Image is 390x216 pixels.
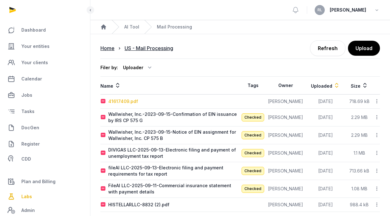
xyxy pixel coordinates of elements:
[318,115,333,120] span: [DATE]
[5,174,85,189] a: Plan and Billing
[108,129,240,141] div: Wallwisher, Inc.-2023-09-15-Notice of EIN assignment for Wallwisher, Inc. CP 575 B
[266,77,305,95] th: Owner
[266,126,305,144] td: [PERSON_NAME]
[21,108,35,115] span: Tasks
[101,133,106,138] img: pdf.svg
[348,41,380,56] button: Upload
[305,77,345,95] th: Uploaded
[21,43,50,50] span: Your entities
[5,71,85,86] a: Calendar
[346,198,373,212] td: 988.4 kB
[242,149,264,157] span: Checked
[318,202,333,207] span: [DATE]
[101,99,106,104] img: pdf.svg
[266,109,305,126] td: [PERSON_NAME]
[108,202,169,208] div: HISTELLARLLC-8832 (2).pdf
[318,168,333,173] span: [DATE]
[21,75,42,83] span: Calendar
[108,147,240,159] div: DIVIGAS LLC-2025-09-13-Electronic filing and payment of unemployment tax report
[315,5,325,15] button: RL
[5,39,85,54] a: Your entities
[21,207,35,214] span: Admin
[346,109,373,126] td: 2.29 MB
[21,140,40,148] span: Register
[100,44,115,52] div: Home
[21,91,32,99] span: Jobs
[21,26,46,34] span: Dashboard
[266,95,305,109] td: [PERSON_NAME]
[125,44,173,52] div: US - Mail Processing
[5,88,85,103] a: Jobs
[5,153,85,165] a: CDD
[157,24,192,30] span: Mail Processing
[101,186,106,191] img: pdf.svg
[124,24,139,30] a: AI Tool
[242,131,264,139] span: Checked
[5,189,85,204] a: Labs
[346,144,373,162] td: 1.1 MB
[21,178,56,185] span: Plan and Billing
[108,165,240,177] div: fileAI LLC-2025-09-13-Electronic filing and payment requirements for tax report
[346,180,373,198] td: 1.08 MB
[266,180,305,198] td: [PERSON_NAME]
[242,167,264,175] span: Checked
[346,77,373,95] th: Size
[266,162,305,180] td: [PERSON_NAME]
[5,104,85,119] a: Tasks
[108,111,240,124] div: Wallwisher, Inc.-2023-09-15-Confirmation of EIN issuance by IRS CP 575 G
[318,99,333,104] span: [DATE]
[318,8,322,12] span: RL
[5,23,85,38] a: Dashboard
[21,193,32,200] span: Labs
[240,77,266,95] th: Tags
[21,124,39,131] span: DocGen
[21,155,31,163] span: CDD
[242,113,264,121] span: Checked
[100,77,240,95] th: Name
[108,183,240,195] div: FileAI LLC-2025-09-11-Commercial insurance statement with payment details
[242,185,264,193] span: Checked
[101,115,106,120] img: pdf.svg
[310,40,345,56] a: Refresh
[5,55,85,70] a: Your clients
[318,132,333,138] span: [DATE]
[318,150,333,156] span: [DATE]
[100,64,118,71] div: Filer by:
[266,198,305,212] td: [PERSON_NAME]
[90,20,390,34] nav: Breadcrumb
[266,144,305,162] td: [PERSON_NAME]
[330,6,366,14] span: [PERSON_NAME]
[346,126,373,144] td: 2.29 MB
[101,168,106,173] img: pdf.svg
[346,95,373,109] td: 718.69 kB
[100,41,240,56] nav: Breadcrumb
[5,136,85,152] a: Register
[101,151,106,156] img: pdf.svg
[346,162,373,180] td: 713.66 kB
[318,186,333,191] span: [DATE]
[101,202,106,207] img: pdf.svg
[21,59,48,66] span: Your clients
[5,120,85,135] a: DocGen
[123,63,153,73] div: Uploader
[108,98,138,105] div: 41617409.pdf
